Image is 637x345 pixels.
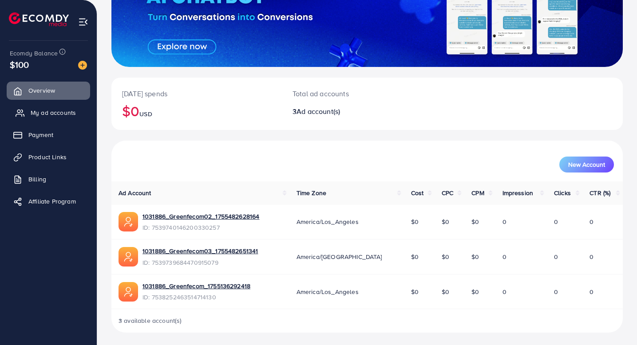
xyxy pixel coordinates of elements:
span: 0 [554,217,558,226]
span: 0 [554,287,558,296]
img: ic-ads-acc.e4c84228.svg [119,247,138,267]
span: CPC [442,188,453,197]
span: 0 [502,252,506,261]
span: $0 [471,217,479,226]
span: Overview [28,86,55,95]
span: Payment [28,130,53,139]
img: ic-ads-acc.e4c84228.svg [119,282,138,302]
span: CTR (%) [590,188,610,197]
iframe: Chat [599,305,630,338]
span: 0 [590,287,593,296]
span: $0 [442,287,449,296]
a: Affiliate Program [7,192,90,210]
a: 1031886_Greenfecom_1755136292418 [142,282,250,290]
span: CPM [471,188,484,197]
a: 1031886_Greenfecom02_1755482628164 [142,212,259,221]
a: 1031886_Greenfecom03_1755482651341 [142,247,258,255]
span: $0 [411,287,419,296]
span: New Account [568,161,605,168]
img: menu [78,17,88,27]
span: USD [139,110,152,118]
span: 0 [590,217,593,226]
a: Product Links [7,148,90,166]
span: Affiliate Program [28,197,76,206]
p: [DATE] spends [122,88,271,99]
span: Ad account(s) [297,106,340,116]
span: Ad Account [119,188,151,197]
span: 0 [554,252,558,261]
span: 0 [502,287,506,296]
span: Impression [502,188,534,197]
span: ID: 7539739684470915079 [142,258,258,267]
h2: $0 [122,102,271,119]
span: $100 [10,58,29,71]
img: image [78,61,87,70]
span: Time Zone [297,188,326,197]
a: Billing [7,170,90,188]
span: Product Links [28,153,67,161]
span: Billing [28,175,46,184]
button: New Account [559,157,614,172]
span: 3 available account(s) [119,316,182,325]
span: 0 [590,252,593,261]
a: Overview [7,82,90,99]
span: America/Los_Angeles [297,217,359,226]
span: $0 [471,287,479,296]
span: 0 [502,217,506,226]
span: My ad accounts [31,108,76,117]
span: America/Los_Angeles [297,287,359,296]
h2: 3 [293,107,399,116]
img: ic-ads-acc.e4c84228.svg [119,212,138,231]
span: $0 [411,217,419,226]
span: Cost [411,188,424,197]
a: My ad accounts [7,104,90,122]
a: Payment [7,126,90,144]
span: $0 [442,217,449,226]
span: America/[GEOGRAPHIC_DATA] [297,252,382,261]
p: Total ad accounts [293,88,399,99]
img: logo [9,12,69,26]
span: Ecomdy Balance [10,49,58,58]
span: Clicks [554,188,571,197]
span: ID: 7538252463514714130 [142,293,250,302]
span: $0 [471,252,479,261]
span: ID: 7539740146200330257 [142,223,259,232]
span: $0 [442,252,449,261]
span: $0 [411,252,419,261]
